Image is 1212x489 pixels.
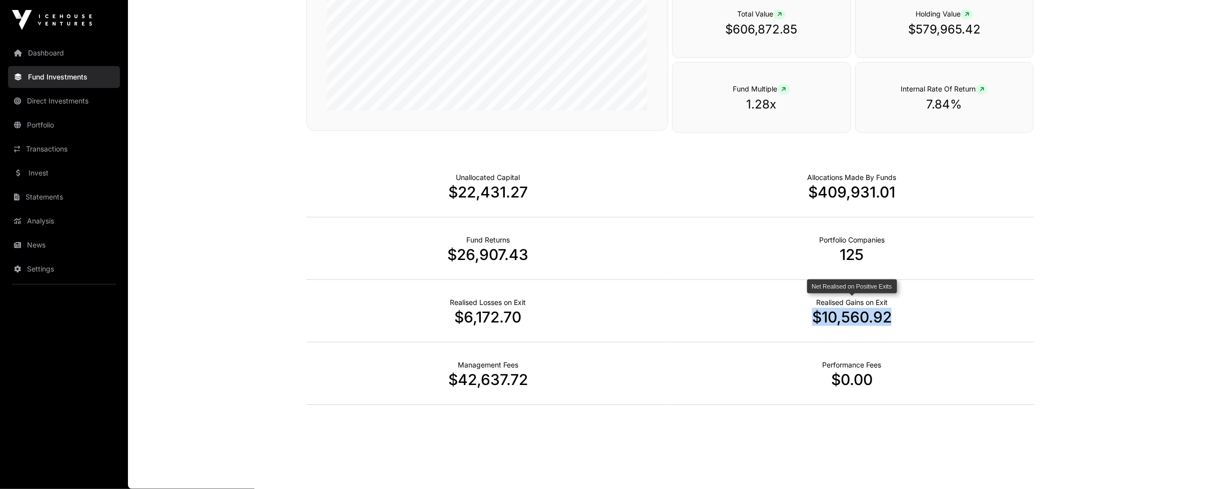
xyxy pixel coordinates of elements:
img: Icehouse Ventures Logo [12,10,92,30]
a: Transactions [8,138,120,160]
p: Net Realised on Positive Exits [816,297,888,307]
span: Holding Value [916,9,973,18]
p: 125 [670,245,1034,263]
p: Capital Deployed Into Companies [808,172,897,182]
div: チャットウィジェット [1162,441,1212,489]
a: Invest [8,162,120,184]
p: $606,872.85 [693,21,831,37]
p: $26,907.43 [306,245,670,263]
p: $579,965.42 [876,21,1014,37]
a: Portfolio [8,114,120,136]
p: Number of Companies Deployed Into [819,235,885,245]
span: Internal Rate Of Return [901,84,988,93]
a: News [8,234,120,256]
a: Fund Investments [8,66,120,88]
a: Analysis [8,210,120,232]
p: $0.00 [670,370,1034,388]
p: Net Realised on Negative Exits [450,297,526,307]
span: Fund Multiple [733,84,790,93]
p: 7.84% [876,96,1014,112]
iframe: Chat Widget [1162,441,1212,489]
a: Dashboard [8,42,120,64]
p: $6,172.70 [306,308,670,326]
p: Fund Management Fees incurred to date [458,360,518,370]
p: 1.28x [693,96,831,112]
a: Direct Investments [8,90,120,112]
p: Cash not yet allocated [456,172,520,182]
p: $22,431.27 [306,183,670,201]
p: $42,637.72 [306,370,670,388]
a: Settings [8,258,120,280]
p: $409,931.01 [670,183,1034,201]
p: Fund Performance Fees (Carry) incurred to date [823,360,882,370]
a: Statements [8,186,120,208]
p: $10,560.92 [670,308,1034,326]
span: Total Value [737,9,786,18]
p: Realised Returns from Funds [466,235,510,245]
